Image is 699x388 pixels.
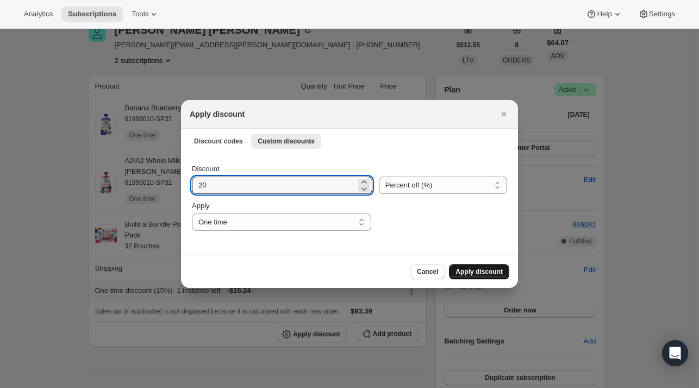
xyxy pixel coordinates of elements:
[449,264,509,279] button: Apply discount
[192,165,220,173] span: Discount
[190,109,245,120] h2: Apply discount
[132,10,148,18] span: Tools
[192,202,210,210] span: Apply
[632,7,682,22] button: Settings
[455,267,503,276] span: Apply discount
[410,264,445,279] button: Cancel
[579,7,629,22] button: Help
[662,340,688,366] div: Open Intercom Messenger
[188,134,249,149] button: Discount codes
[125,7,166,22] button: Tools
[17,7,59,22] button: Analytics
[417,267,438,276] span: Cancel
[649,10,675,18] span: Settings
[61,7,123,22] button: Subscriptions
[597,10,611,18] span: Help
[258,137,315,146] span: Custom discounts
[181,153,518,255] div: Custom discounts
[251,134,321,149] button: Custom discounts
[194,137,242,146] span: Discount codes
[24,10,53,18] span: Analytics
[496,107,511,122] button: Close
[68,10,116,18] span: Subscriptions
